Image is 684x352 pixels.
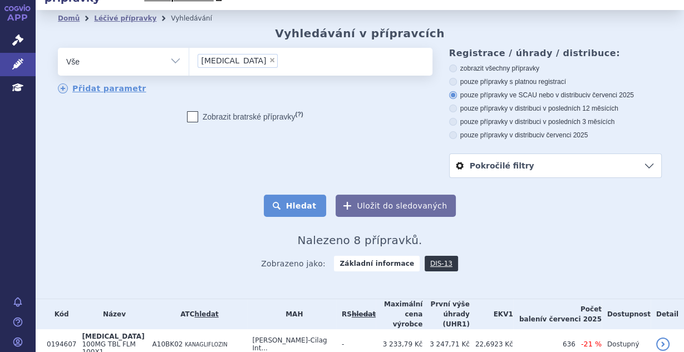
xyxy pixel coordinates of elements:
th: ATC [147,299,247,329]
span: -21 % [581,340,602,348]
th: Dostupnost [602,299,651,329]
th: První výše úhrady (UHR1) [422,299,470,329]
input: [MEDICAL_DATA] [281,53,287,67]
th: Kód [41,299,76,329]
a: vyhledávání neobsahuje žádnou platnou referenční skupinu [352,310,376,318]
label: pouze přípravky ve SCAU nebo v distribuci [449,91,662,100]
th: Název [76,299,146,329]
label: zobrazit všechny přípravky [449,64,662,73]
th: EKV1 [470,299,513,329]
span: [MEDICAL_DATA] [82,333,144,340]
h3: Registrace / úhrady / distribuce: [449,48,662,58]
a: hledat [195,310,219,318]
button: Hledat [264,195,327,217]
th: Detail [651,299,684,329]
th: Maximální cena výrobce [376,299,422,329]
label: Zobrazit bratrské přípravky [187,111,303,122]
span: Nalezeno 8 přípravků. [298,234,422,247]
a: detail [656,338,670,351]
span: KANAGLIFLOZIN [185,341,228,348]
span: Zobrazeno jako: [261,256,326,271]
a: Přidat parametr [58,83,146,93]
span: v červenci 2025 [542,315,601,323]
a: DIS-13 [425,256,458,271]
li: Vyhledávání [171,10,227,27]
label: pouze přípravky v distribuci [449,131,662,140]
a: Pokročilé filtry [450,154,661,177]
label: pouze přípravky v distribuci v posledních 3 měsících [449,117,662,126]
a: Léčivé přípravky [94,14,156,22]
span: A10BK02 [152,340,183,348]
th: Počet balení [513,299,602,329]
del: hledat [352,310,376,318]
a: Domů [58,14,80,22]
th: MAH [247,299,336,329]
span: [MEDICAL_DATA] [201,57,266,65]
label: pouze přípravky s platnou registrací [449,77,662,86]
strong: Základní informace [334,256,420,271]
h2: Vyhledávání v přípravcích [275,27,445,40]
abbr: (?) [295,111,303,118]
span: v červenci 2025 [587,91,634,99]
span: × [269,57,275,63]
span: v červenci 2025 [541,131,588,139]
button: Uložit do sledovaných [336,195,456,217]
th: RS [336,299,376,329]
label: pouze přípravky v distribuci v posledních 12 měsících [449,104,662,113]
